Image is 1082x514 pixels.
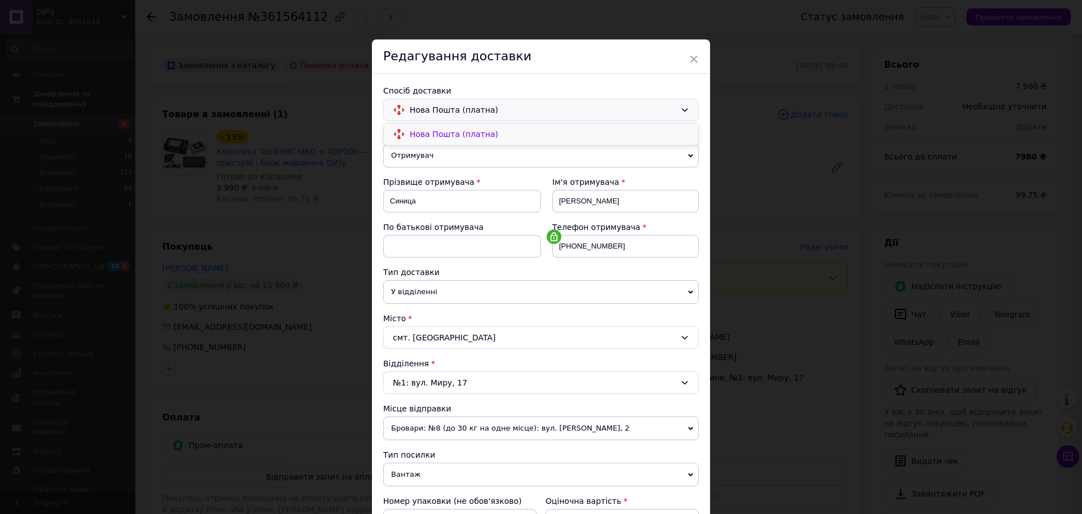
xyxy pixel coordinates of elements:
div: смт. [GEOGRAPHIC_DATA] [383,326,699,349]
span: Тип посилки [383,450,435,459]
span: Прізвище отримувача [383,178,475,187]
div: Редагування доставки [372,39,710,74]
span: Вантаж [383,463,699,486]
span: Місце відправки [383,404,451,413]
span: Ім'я отримувача [552,178,619,187]
div: Оціночна вартість [546,495,699,507]
span: Нова Пошта (платна) [410,104,676,116]
div: Номер упаковки (не обов'язково) [383,495,536,507]
div: Відділення [383,358,699,369]
div: Місто [383,313,699,324]
span: У відділенні [383,280,699,304]
input: +380 [552,235,699,258]
span: Тип доставки [383,268,440,277]
div: Спосіб доставки [383,85,699,96]
span: Нова Пошта (платна) [410,128,689,140]
span: × [689,50,699,69]
div: №1: вул. Миру, 17 [383,371,699,394]
span: Телефон отримувача [552,223,640,232]
span: Бровари: №8 (до 30 кг на одне місце): вул. [PERSON_NAME], 2 [383,416,699,440]
span: По батькові отримувача [383,223,484,232]
span: Отримувач [383,144,699,167]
